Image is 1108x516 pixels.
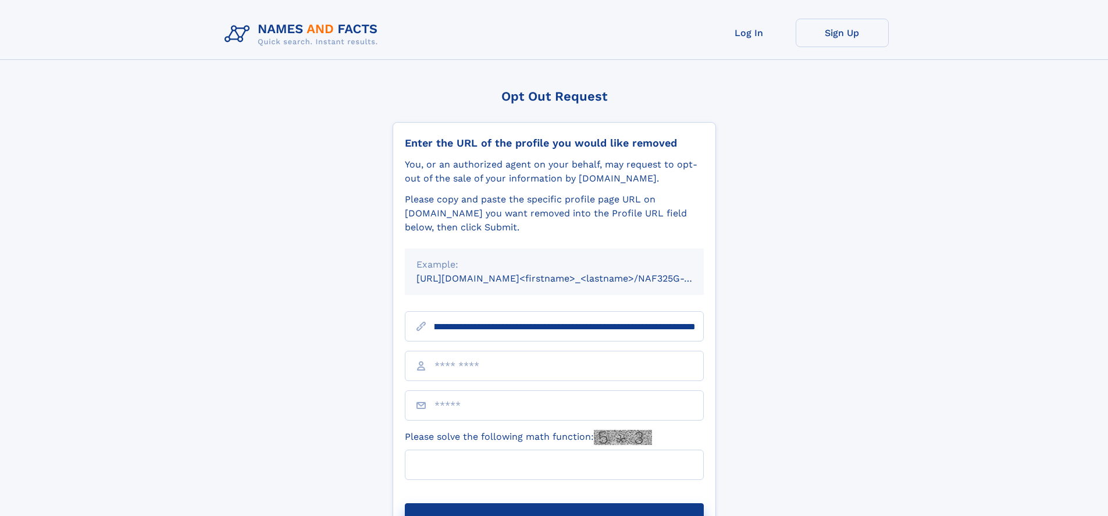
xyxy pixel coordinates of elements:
[416,273,726,284] small: [URL][DOMAIN_NAME]<firstname>_<lastname>/NAF325G-xxxxxxxx
[703,19,796,47] a: Log In
[393,89,716,104] div: Opt Out Request
[405,137,704,150] div: Enter the URL of the profile you would like removed
[416,258,692,272] div: Example:
[220,19,387,50] img: Logo Names and Facts
[405,158,704,186] div: You, or an authorized agent on your behalf, may request to opt-out of the sale of your informatio...
[405,430,652,445] label: Please solve the following math function:
[405,193,704,234] div: Please copy and paste the specific profile page URL on [DOMAIN_NAME] you want removed into the Pr...
[796,19,889,47] a: Sign Up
